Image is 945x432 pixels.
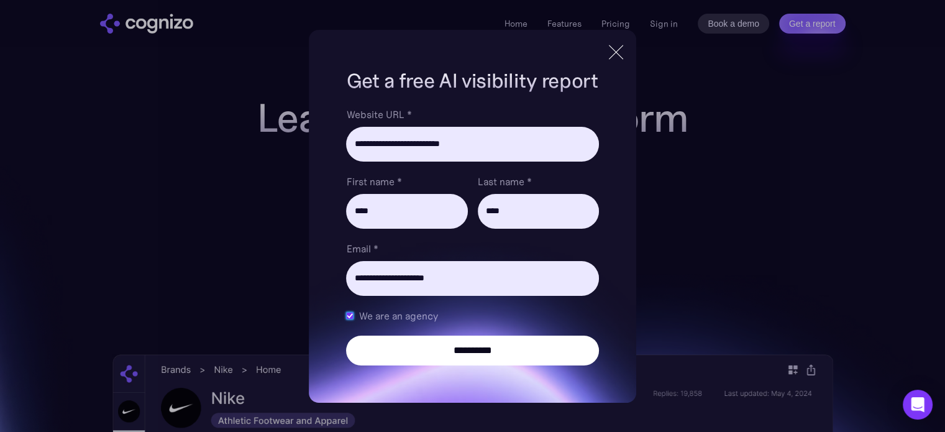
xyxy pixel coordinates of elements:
div: Open Intercom Messenger [903,390,933,420]
label: First name * [346,174,467,189]
h1: Get a free AI visibility report [346,67,598,94]
label: Email * [346,241,598,256]
label: Last name * [478,174,599,189]
label: Website URL * [346,107,598,122]
span: We are an agency [358,308,437,323]
form: Brand Report Form [346,107,598,365]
